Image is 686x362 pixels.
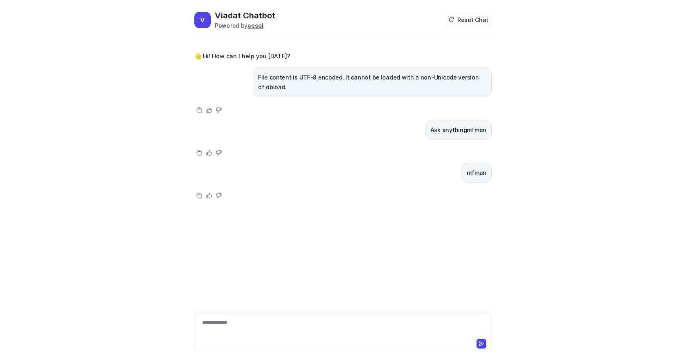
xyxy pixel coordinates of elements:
span: V [194,12,211,28]
p: 👋 Hi! How can I help you [DATE]? [194,51,290,61]
button: Reset Chat [446,14,492,26]
h2: Viadat Chatbot [215,10,275,21]
p: mfman [467,168,486,178]
p: File content is UTF-8 encoded. It cannot be loaded with a non-Unicode version of dbload. [258,73,486,92]
b: eesel [247,22,263,29]
div: Powered by [215,21,275,30]
p: Ask anythingmfman [430,125,486,135]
